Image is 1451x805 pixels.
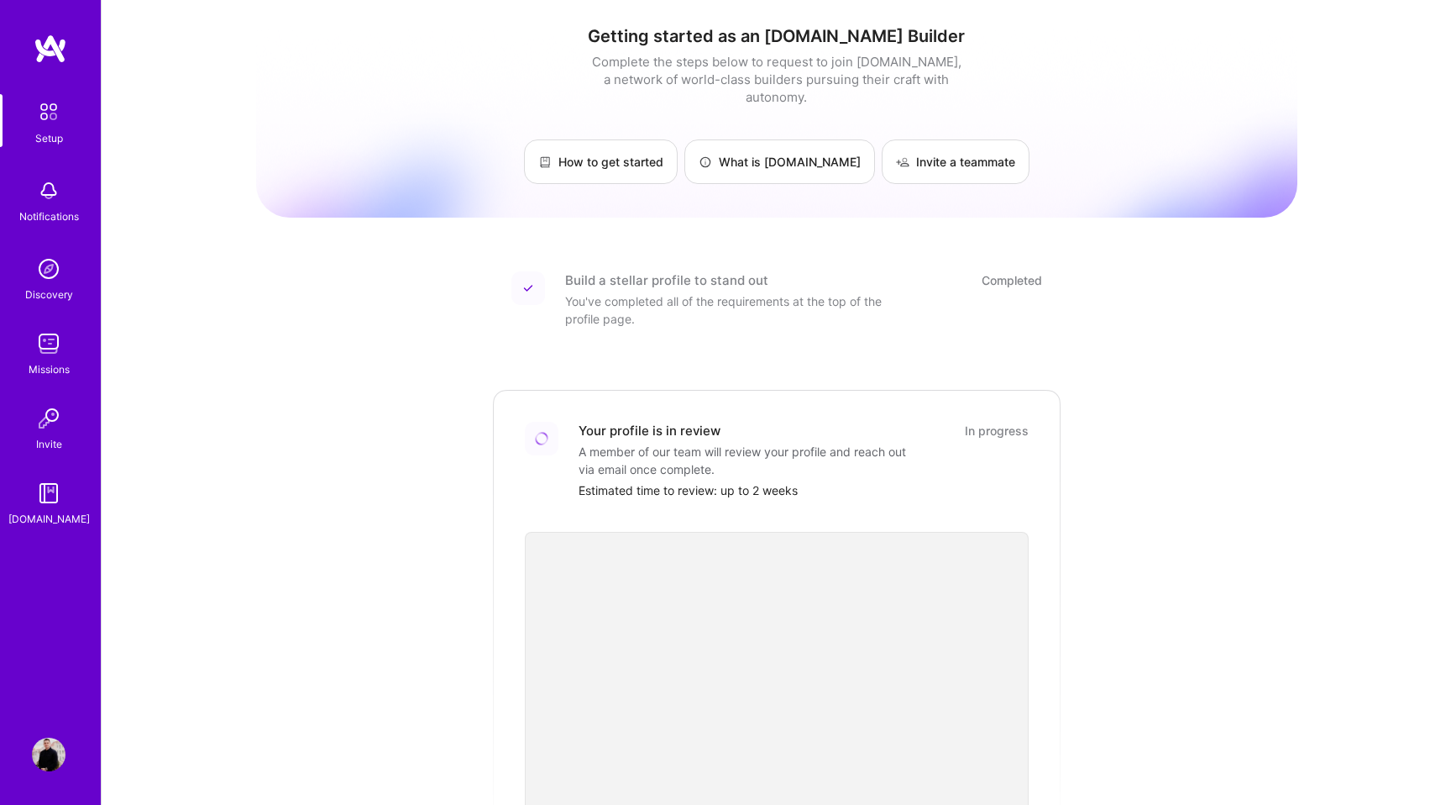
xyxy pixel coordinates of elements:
div: Missions [29,360,70,378]
a: What is [DOMAIN_NAME] [684,139,875,184]
div: Completed [982,271,1042,289]
div: Setup [35,129,63,147]
img: What is A.Team [699,155,712,169]
div: Invite [36,435,62,453]
div: [DOMAIN_NAME] [8,510,90,528]
div: Estimated time to review: up to 2 weeks [579,481,1029,499]
div: Complete the steps below to request to join [DOMAIN_NAME], a network of world-class builders purs... [588,53,966,106]
div: Build a stellar profile to stand out [565,271,768,289]
div: A member of our team will review your profile and reach out via email once complete. [579,443,914,478]
img: User Avatar [32,738,65,771]
div: Notifications [19,208,79,225]
div: You've completed all of the requirements at the top of the profile page. [565,292,901,328]
img: discovery [32,252,65,286]
img: setup [31,94,66,129]
a: How to get started [524,139,678,184]
img: Invite a teammate [896,155,909,169]
a: User Avatar [28,738,70,771]
img: guide book [32,476,65,510]
img: How to get started [538,155,552,169]
img: Invite [32,402,65,435]
h1: Getting started as an [DOMAIN_NAME] Builder [256,26,1297,46]
img: Loading [535,432,548,445]
a: Invite a teammate [882,139,1029,184]
div: Your profile is in review [579,422,720,439]
img: teamwork [32,327,65,360]
div: In progress [965,422,1029,439]
img: bell [32,174,65,208]
img: logo [34,34,67,64]
div: Discovery [25,286,73,303]
img: Completed [523,283,533,293]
